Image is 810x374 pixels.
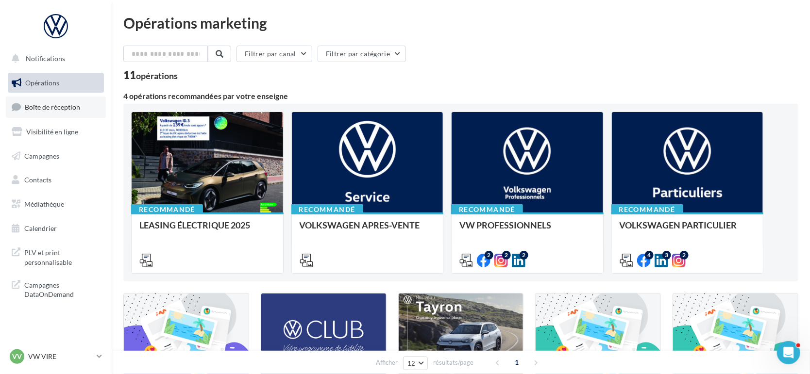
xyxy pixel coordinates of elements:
div: Recommandé [131,204,203,215]
p: VW VIRE [28,352,93,361]
a: Opérations [6,73,106,93]
div: 4 [645,251,654,260]
span: Campagnes DataOnDemand [24,278,100,299]
div: 2 [502,251,511,260]
div: Opérations marketing [123,16,798,30]
button: Notifications [6,49,102,69]
span: 1 [509,355,525,370]
span: Campagnes [24,151,59,160]
span: PLV et print personnalisable [24,246,100,267]
button: 12 [403,357,428,370]
a: VV VW VIRE [8,347,104,366]
button: Filtrer par canal [236,46,312,62]
div: 11 [123,70,178,81]
button: Filtrer par catégorie [318,46,406,62]
span: 12 [407,359,416,367]
a: Médiathèque [6,194,106,214]
div: 3 [662,251,671,260]
span: Boîte de réception [25,103,80,111]
span: Calendrier [24,224,57,232]
div: 2 [680,251,689,260]
a: Campagnes [6,146,106,166]
div: VW PROFESSIONNELS [459,220,595,240]
div: opérations [136,71,178,80]
a: Campagnes DataOnDemand [6,275,106,303]
div: VOLKSWAGEN APRES-VENTE [300,220,436,240]
div: Recommandé [451,204,523,215]
div: 2 [520,251,528,260]
a: Visibilité en ligne [6,122,106,142]
a: Contacts [6,170,106,190]
div: VOLKSWAGEN PARTICULIER [620,220,756,240]
span: résultats/page [433,358,473,367]
span: Contacts [24,176,51,184]
div: LEASING ÉLECTRIQUE 2025 [139,220,275,240]
div: 4 opérations recommandées par votre enseigne [123,92,798,100]
a: PLV et print personnalisable [6,242,106,271]
span: Médiathèque [24,200,64,208]
iframe: Intercom live chat [777,341,800,364]
div: Recommandé [611,204,683,215]
a: Calendrier [6,218,106,239]
span: Visibilité en ligne [26,128,78,136]
span: Afficher [376,358,398,367]
span: Notifications [26,54,65,63]
span: VV [12,352,22,361]
div: Recommandé [291,204,363,215]
a: Boîte de réception [6,97,106,117]
span: Opérations [25,79,59,87]
div: 2 [485,251,493,260]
